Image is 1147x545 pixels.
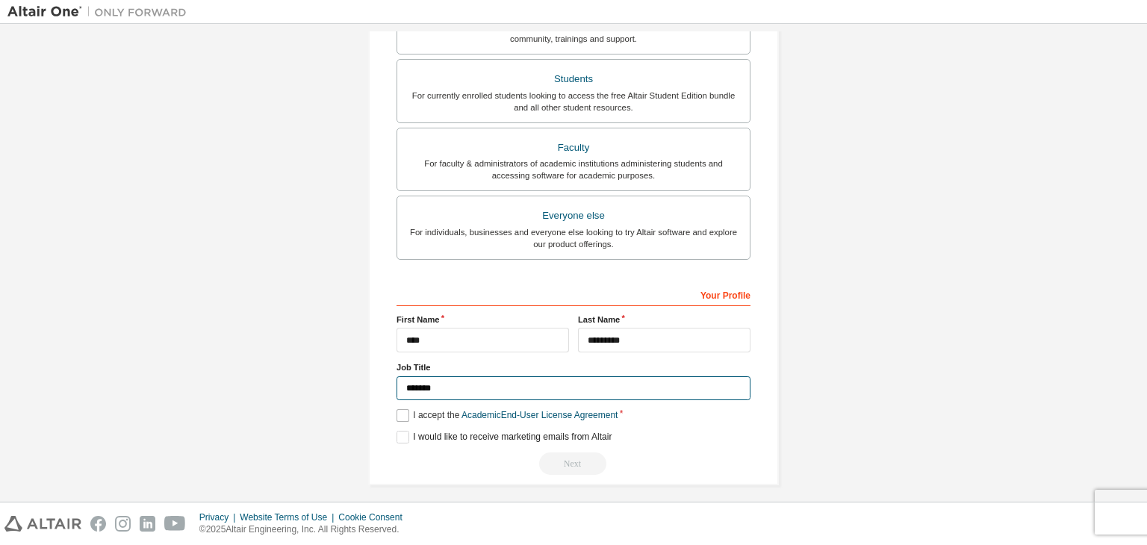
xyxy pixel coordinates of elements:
[199,523,411,536] p: © 2025 Altair Engineering, Inc. All Rights Reserved.
[397,361,750,373] label: Job Title
[397,314,569,326] label: First Name
[406,137,741,158] div: Faculty
[140,516,155,532] img: linkedin.svg
[338,511,411,523] div: Cookie Consent
[406,69,741,90] div: Students
[240,511,338,523] div: Website Terms of Use
[164,516,186,532] img: youtube.svg
[199,511,240,523] div: Privacy
[4,516,81,532] img: altair_logo.svg
[397,409,618,422] label: I accept the
[461,410,618,420] a: Academic End-User License Agreement
[406,158,741,181] div: For faculty & administrators of academic institutions administering students and accessing softwa...
[115,516,131,532] img: instagram.svg
[406,226,741,250] div: For individuals, businesses and everyone else looking to try Altair software and explore our prod...
[406,205,741,226] div: Everyone else
[397,431,612,443] label: I would like to receive marketing emails from Altair
[7,4,194,19] img: Altair One
[406,21,741,45] div: For existing customers looking to access software downloads, HPC resources, community, trainings ...
[397,282,750,306] div: Your Profile
[578,314,750,326] label: Last Name
[406,90,741,113] div: For currently enrolled students looking to access the free Altair Student Edition bundle and all ...
[90,516,106,532] img: facebook.svg
[397,452,750,475] div: Read and acccept EULA to continue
